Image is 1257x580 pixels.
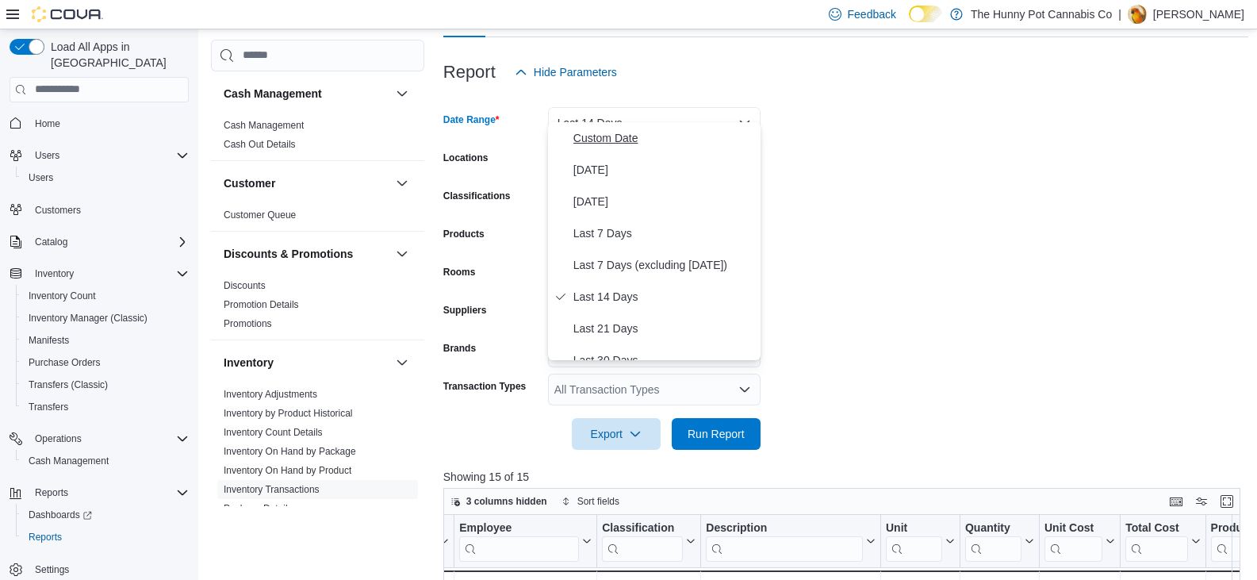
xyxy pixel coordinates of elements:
[508,56,623,88] button: Hide Parameters
[22,505,189,524] span: Dashboards
[35,236,67,248] span: Catalog
[29,509,92,521] span: Dashboards
[16,374,195,396] button: Transfers (Classic)
[22,286,189,305] span: Inventory Count
[573,160,754,179] span: [DATE]
[224,209,296,221] span: Customer Queue
[965,520,1034,561] button: Quantity
[573,224,754,243] span: Last 7 Days
[16,329,195,351] button: Manifests
[393,174,412,193] button: Customer
[848,6,896,22] span: Feedback
[224,175,275,191] h3: Customer
[22,331,189,350] span: Manifests
[443,63,496,82] h3: Report
[602,520,683,561] div: Classification
[971,5,1112,24] p: The Hunny Pot Cannabis Co
[459,520,579,561] div: Employee
[224,317,272,330] span: Promotions
[573,192,754,211] span: [DATE]
[3,198,195,221] button: Customers
[444,492,554,511] button: 3 columns hidden
[35,117,60,130] span: Home
[211,116,424,160] div: Cash Management
[688,426,745,442] span: Run Report
[22,309,154,328] a: Inventory Manager (Classic)
[22,451,115,471] a: Cash Management
[548,122,761,360] div: Select listbox
[1167,492,1186,511] button: Keyboard shortcuts
[22,353,189,372] span: Purchase Orders
[211,276,424,340] div: Discounts & Promotions
[886,520,942,561] div: Unit
[22,505,98,524] a: Dashboards
[224,86,389,102] button: Cash Management
[1044,520,1102,536] div: Unit Cost
[3,231,195,253] button: Catalog
[548,107,761,139] button: Last 14 Days
[3,482,195,504] button: Reports
[29,264,189,283] span: Inventory
[1118,5,1121,24] p: |
[22,528,189,547] span: Reports
[16,450,195,472] button: Cash Management
[393,353,412,372] button: Inventory
[224,446,356,457] a: Inventory On Hand by Package
[22,331,75,350] a: Manifests
[35,204,81,217] span: Customers
[16,396,195,418] button: Transfers
[224,503,293,514] a: Package Details
[443,469,1248,485] p: Showing 15 of 15
[29,232,74,252] button: Catalog
[1128,5,1147,24] div: Andy Ramgobin
[3,112,195,135] button: Home
[22,375,114,394] a: Transfers (Classic)
[459,520,579,536] div: Employee
[16,351,195,374] button: Purchase Orders
[443,266,476,278] label: Rooms
[224,464,351,477] span: Inventory On Hand by Product
[16,307,195,329] button: Inventory Manager (Classic)
[1125,520,1200,561] button: Total Cost
[29,401,68,413] span: Transfers
[393,244,412,263] button: Discounts & Promotions
[393,84,412,103] button: Cash Management
[443,190,511,202] label: Classifications
[224,388,317,401] span: Inventory Adjustments
[572,418,661,450] button: Export
[224,120,304,131] a: Cash Management
[224,426,323,439] span: Inventory Count Details
[211,205,424,231] div: Customer
[22,398,75,417] a: Transfers
[1125,520,1187,561] div: Total Cost
[886,520,955,561] button: Unit
[29,334,69,347] span: Manifests
[466,495,547,508] span: 3 columns hidden
[602,520,683,536] div: Classification
[224,138,296,151] span: Cash Out Details
[672,418,761,450] button: Run Report
[35,563,69,576] span: Settings
[224,209,296,221] a: Customer Queue
[22,168,189,187] span: Users
[29,559,189,579] span: Settings
[22,168,59,187] a: Users
[224,246,353,262] h3: Discounts & Promotions
[3,428,195,450] button: Operations
[224,119,304,132] span: Cash Management
[534,64,617,80] span: Hide Parameters
[29,201,87,220] a: Customers
[29,114,67,133] a: Home
[573,319,754,338] span: Last 21 Days
[44,39,189,71] span: Load All Apps in [GEOGRAPHIC_DATA]
[573,129,754,148] span: Custom Date
[909,6,942,22] input: Dark Mode
[29,264,80,283] button: Inventory
[3,144,195,167] button: Users
[1153,5,1244,24] p: [PERSON_NAME]
[706,520,863,561] div: Description
[224,280,266,291] a: Discounts
[443,152,489,164] label: Locations
[29,200,189,220] span: Customers
[459,520,592,561] button: Employee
